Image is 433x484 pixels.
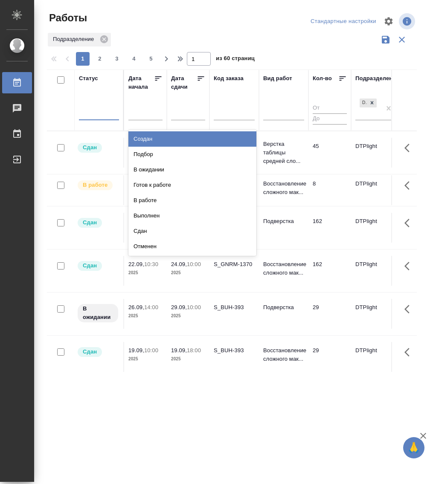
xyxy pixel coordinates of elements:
p: Восстановление сложного мак... [263,346,304,363]
p: Верстка таблицы средней сло... [263,140,304,165]
td: 162 [308,256,351,286]
div: Кол-во [313,74,332,83]
div: split button [308,15,378,28]
p: 10:00 [187,261,201,267]
button: Здесь прячутся важные кнопки [399,175,420,196]
div: Готов к работе [128,177,256,193]
p: 2025 [128,355,163,363]
p: 19.09, [128,347,144,354]
button: Сохранить фильтры [378,32,394,48]
div: В ожидании [128,162,256,177]
span: 4 [127,55,141,63]
p: Сдан [83,261,97,270]
p: Восстановление сложного мак... [263,260,304,277]
p: Сдан [83,218,97,227]
button: 4 [127,52,141,66]
p: В работе [83,181,108,189]
p: 2025 [128,269,163,277]
div: Выполнен [128,208,256,223]
span: 🙏 [407,439,421,457]
button: 2 [93,52,107,66]
div: В работе [128,193,256,208]
div: Менеджер проверил работу исполнителя, передает ее на следующий этап [77,346,119,358]
p: 2025 [171,355,205,363]
div: Исполнитель назначен, приступать к работе пока рано [77,303,119,323]
td: DTPlight [351,342,401,372]
div: Отменен [128,239,256,254]
span: 3 [110,55,124,63]
p: 2025 [128,312,163,320]
span: 2 [93,55,107,63]
div: Статус [79,74,98,83]
button: 5 [144,52,158,66]
div: Подразделение [355,74,399,83]
input: От [313,103,347,114]
p: 10:30 [144,261,158,267]
div: Подразделение [48,33,111,46]
div: Подбор [128,147,256,162]
span: из 60 страниц [216,53,255,66]
span: Работы [47,11,87,25]
div: Менеджер проверил работу исполнителя, передает ее на следующий этап [77,142,119,154]
button: 🙏 [403,437,424,458]
div: Сдан [128,223,256,239]
div: Дата сдачи [171,74,197,91]
button: Здесь прячутся важные кнопки [399,342,420,362]
div: DTPlight [359,98,378,108]
td: DTPlight [351,213,401,243]
button: Здесь прячутся важные кнопки [399,213,420,233]
p: 10:00 [187,304,201,310]
div: Создан [128,131,256,147]
p: 22.09, [128,261,144,267]
p: В ожидании [83,304,113,322]
td: DTPlight [351,138,401,168]
button: Здесь прячутся важные кнопки [399,256,420,276]
td: 45 [308,138,351,168]
button: Здесь прячутся важные кнопки [399,138,420,158]
p: Сдан [83,143,97,152]
div: Код заказа [214,74,244,83]
td: DTPlight [351,256,401,286]
button: Здесь прячутся важные кнопки [399,299,420,319]
div: S_BUH-393 [214,303,255,312]
p: Сдан [83,348,97,356]
div: Менеджер проверил работу исполнителя, передает ее на следующий этап [77,260,119,272]
td: DTPlight [351,299,401,329]
button: 3 [110,52,124,66]
div: Дата начала [128,74,154,91]
td: 8 [308,175,351,205]
div: Менеджер проверил работу исполнителя, передает ее на следующий этап [77,217,119,229]
p: 24.09, [171,261,187,267]
p: 26.09, [128,304,144,310]
span: Настроить таблицу [378,11,399,32]
td: 29 [308,299,351,329]
p: 29.09, [171,304,187,310]
p: 18:00 [187,347,201,354]
td: 29 [308,342,351,372]
p: 14:00 [144,304,158,310]
td: 162 [308,213,351,243]
div: S_BUH-393 [214,346,255,355]
p: 10:00 [144,347,158,354]
p: Восстановление сложного мак... [263,180,304,197]
p: Подразделение [53,35,97,43]
div: Вид работ [263,74,292,83]
p: 2025 [171,312,205,320]
span: Посмотреть информацию [399,13,417,29]
p: 19.09, [171,347,187,354]
div: S_GNRM-1370 [214,260,255,269]
p: Подверстка [263,303,304,312]
span: 5 [144,55,158,63]
div: Исполнитель выполняет работу [77,180,119,191]
td: DTPlight [351,175,401,205]
input: До [313,113,347,124]
div: DTPlight [360,99,367,107]
button: Сбросить фильтры [394,32,410,48]
p: Подверстка [263,217,304,226]
p: 2025 [171,269,205,277]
